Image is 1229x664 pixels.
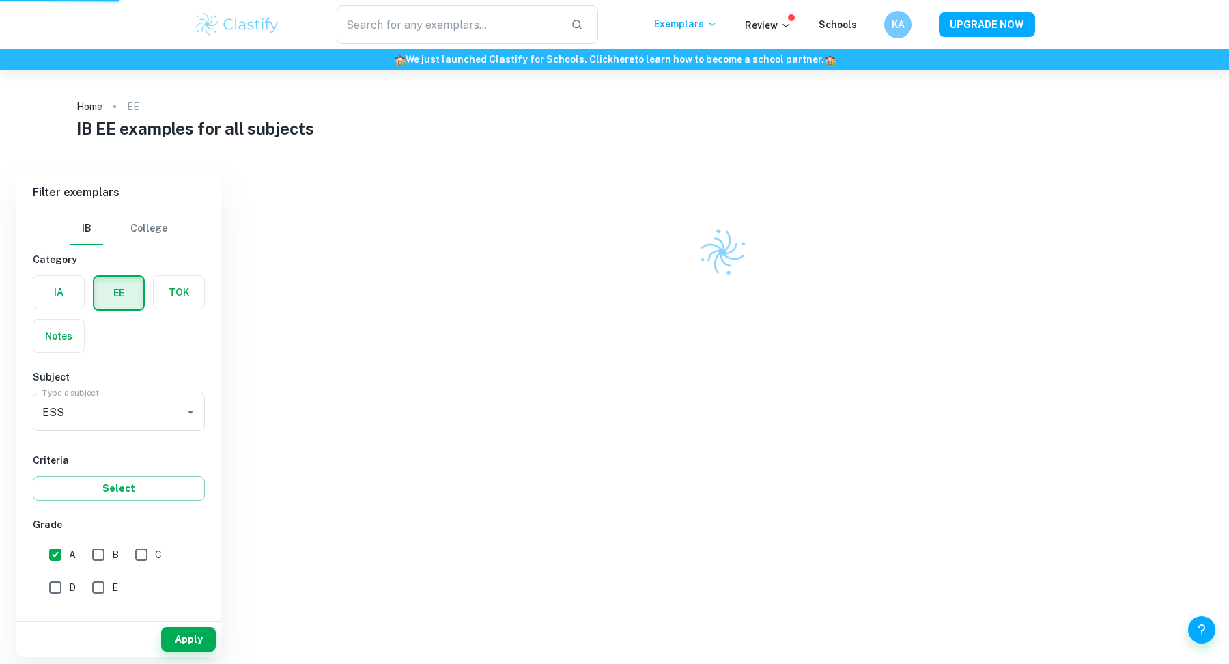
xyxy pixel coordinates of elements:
[127,99,139,114] p: EE
[394,54,406,65] span: 🏫
[16,174,221,212] h6: Filter exemplars
[33,276,84,309] button: IA
[194,11,281,38] img: Clastify logo
[33,320,84,352] button: Notes
[161,627,216,652] button: Apply
[654,16,718,31] p: Exemplars
[3,52,1226,67] h6: We just launched Clastify for Schools. Click to learn how to become a school partner.
[76,116,1153,141] h1: IB EE examples for all subjects
[33,370,205,385] h6: Subject
[1188,616,1215,644] button: Help and Feedback
[939,12,1035,37] button: UPGRADE NOW
[112,547,119,562] span: B
[690,220,754,284] img: Clastify logo
[819,19,857,30] a: Schools
[33,517,205,532] h6: Grade
[337,5,560,44] input: Search for any exemplars...
[33,476,205,501] button: Select
[890,17,906,32] h6: KA
[70,212,167,245] div: Filter type choice
[824,54,836,65] span: 🏫
[181,402,200,421] button: Open
[745,18,791,33] p: Review
[94,277,143,309] button: EE
[130,212,167,245] button: College
[33,453,205,468] h6: Criteria
[33,252,205,267] h6: Category
[70,212,103,245] button: IB
[69,580,76,595] span: D
[884,11,912,38] button: KA
[154,276,204,309] button: TOK
[155,547,162,562] span: C
[69,547,76,562] span: A
[76,97,102,116] a: Home
[42,387,99,398] label: Type a subject
[112,580,118,595] span: E
[613,54,634,65] a: here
